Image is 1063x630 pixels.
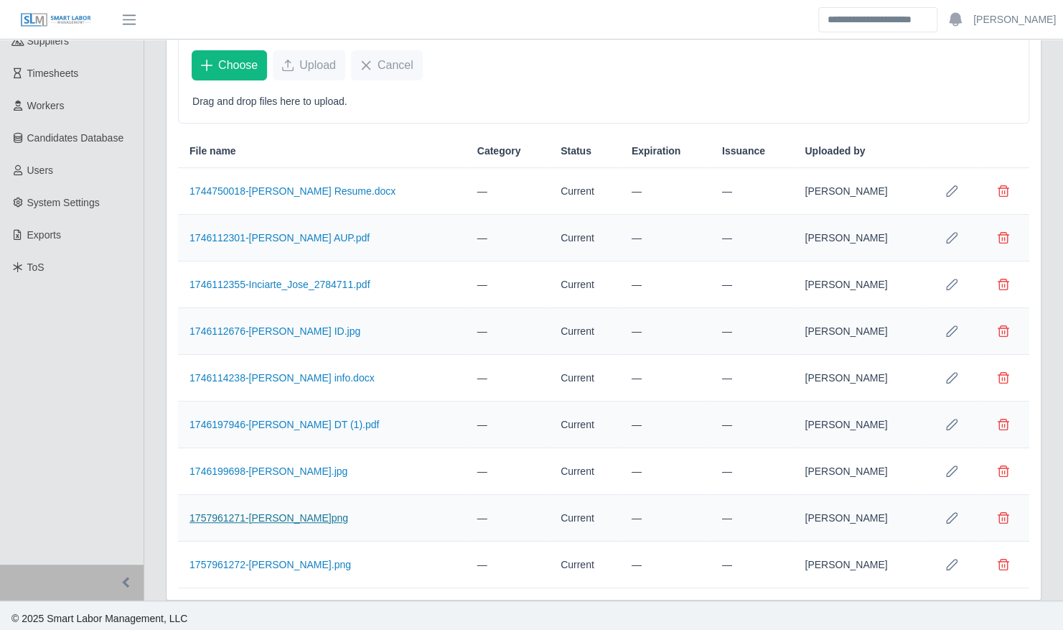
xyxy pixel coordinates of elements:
[793,355,926,402] td: [PERSON_NAME]
[549,542,620,588] td: Current
[937,410,966,439] button: Row Edit
[711,448,793,495] td: —
[937,457,966,486] button: Row Edit
[189,144,236,159] span: File name
[937,363,966,392] button: Row Edit
[299,57,336,74] span: Upload
[27,197,100,208] span: System Settings
[711,402,793,448] td: —
[989,270,1018,299] button: Delete file
[989,177,1018,205] button: Delete file
[989,550,1018,579] button: Delete file
[20,12,92,28] img: SLM Logo
[189,185,395,197] a: 1744750018-[PERSON_NAME] Resume.docx
[189,325,360,337] a: 1746112676-[PERSON_NAME] ID.jpg
[27,100,65,111] span: Workers
[711,308,793,355] td: —
[620,542,711,588] td: —
[477,144,521,159] span: Category
[549,355,620,402] td: Current
[937,550,966,579] button: Row Edit
[189,279,370,290] a: 1746112355-Inciarte_Jose_2784711.pdf
[620,402,711,448] td: —
[818,7,937,32] input: Search
[27,132,124,144] span: Candidates Database
[189,512,348,524] a: 1757961271-[PERSON_NAME]png
[27,229,61,241] span: Exports
[549,402,620,448] td: Current
[632,144,680,159] span: Expiration
[378,57,413,74] span: Cancel
[793,495,926,542] td: [PERSON_NAME]
[466,168,549,215] td: —
[189,465,347,477] a: 1746199698-[PERSON_NAME].jpg
[711,261,793,308] td: —
[937,177,966,205] button: Row Edit
[620,448,711,495] td: —
[561,144,591,159] span: Status
[793,448,926,495] td: [PERSON_NAME]
[27,165,54,176] span: Users
[711,355,793,402] td: —
[192,50,267,80] button: Choose
[793,215,926,261] td: [PERSON_NAME]
[466,402,549,448] td: —
[711,215,793,261] td: —
[189,559,351,570] a: 1757961272-[PERSON_NAME].png
[973,12,1056,27] a: [PERSON_NAME]
[793,168,926,215] td: [PERSON_NAME]
[620,355,711,402] td: —
[466,495,549,542] td: —
[711,168,793,215] td: —
[989,223,1018,252] button: Delete file
[793,308,926,355] td: [PERSON_NAME]
[989,410,1018,439] button: Delete file
[273,50,345,80] button: Upload
[711,495,793,542] td: —
[549,308,620,355] td: Current
[937,504,966,532] button: Row Edit
[989,363,1018,392] button: Delete file
[793,542,926,588] td: [PERSON_NAME]
[192,94,1015,109] p: Drag and drop files here to upload.
[549,261,620,308] td: Current
[620,495,711,542] td: —
[351,50,423,80] button: Cancel
[189,419,379,430] a: 1746197946-[PERSON_NAME] DT (1).pdf
[937,317,966,346] button: Row Edit
[27,68,79,79] span: Timesheets
[218,57,258,74] span: Choose
[620,308,711,355] td: —
[711,542,793,588] td: —
[27,261,45,273] span: ToS
[549,168,620,215] td: Current
[466,542,549,588] td: —
[189,232,370,244] a: 1746112301-[PERSON_NAME] AUP.pdf
[620,215,711,261] td: —
[27,35,69,47] span: Suppliers
[937,223,966,252] button: Row Edit
[189,372,375,384] a: 1746114238-[PERSON_NAME] info.docx
[466,261,549,308] td: —
[722,144,765,159] span: Issuance
[793,261,926,308] td: [PERSON_NAME]
[466,448,549,495] td: —
[466,215,549,261] td: —
[793,402,926,448] td: [PERSON_NAME]
[805,144,865,159] span: Uploaded by
[11,613,187,624] span: © 2025 Smart Labor Management, LLC
[989,504,1018,532] button: Delete file
[620,168,711,215] td: —
[466,308,549,355] td: —
[620,261,711,308] td: —
[989,317,1018,346] button: Delete file
[937,270,966,299] button: Row Edit
[466,355,549,402] td: —
[989,457,1018,486] button: Delete file
[549,448,620,495] td: Current
[549,215,620,261] td: Current
[549,495,620,542] td: Current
